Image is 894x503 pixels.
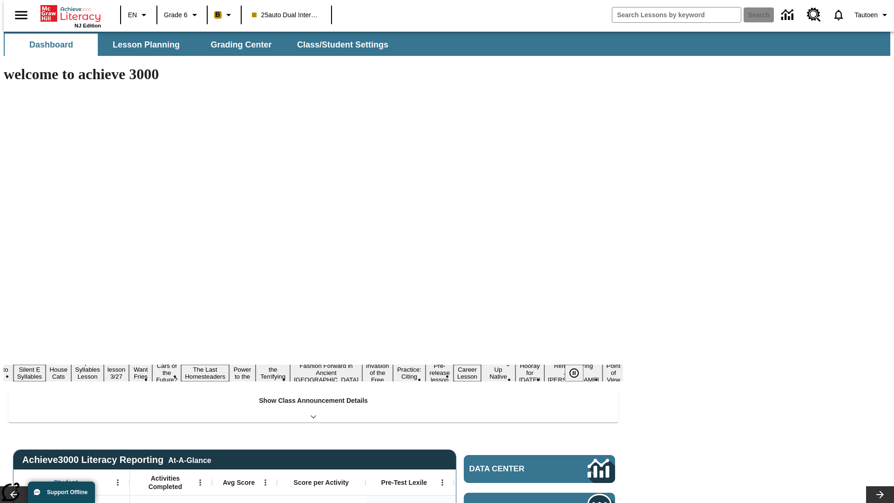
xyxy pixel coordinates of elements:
button: Slide 19 Point of View [603,361,624,385]
button: Class/Student Settings [290,34,396,56]
button: Slide 11 Fashion Forward in Ancient Rome [290,361,362,385]
a: Resource Center, Will open in new tab [801,2,826,27]
span: Avg Score [223,478,255,487]
body: Maximum 600 characters Press Escape to exit toolbar Press Alt + F10 to reach toolbar [4,7,136,16]
button: Slide 15 Career Lesson [454,365,481,381]
button: Open Menu [435,476,449,489]
button: Profile/Settings [851,7,894,23]
button: Open Menu [111,476,125,489]
div: Show Class Announcement Details [8,390,618,422]
div: Home [41,3,101,28]
span: Pre-Test Lexile [381,478,427,487]
span: EN [128,10,137,20]
input: search field [612,7,741,22]
button: Grading Center [195,34,288,56]
button: Slide 13 Mixed Practice: Citing Evidence [393,358,426,388]
button: Boost Class color is peach. Change class color [210,7,238,23]
span: Score per Activity [294,478,349,487]
span: NJ Edition [74,23,101,28]
span: Support Offline [47,489,88,496]
span: Tautoen [854,10,878,20]
span: Activities Completed [135,474,196,491]
div: At-A-Glance [168,455,211,465]
button: Lesson carousel, Next [866,486,894,503]
a: Data Center [464,455,615,483]
button: Slide 12 The Invasion of the Free CD [362,354,393,392]
button: Slide 16 Cooking Up Native Traditions [481,358,515,388]
div: SubNavbar [4,32,890,56]
span: Achieve3000 Literacy Reporting [22,455,211,465]
button: Slide 14 Pre-release lesson [426,361,454,385]
button: Slide 5 Test lesson 3/27 en [104,358,129,388]
button: Slide 6 Do You Want Fries With That? [129,351,152,395]
a: Data Center [776,2,801,28]
div: Pause [565,365,593,381]
button: Support Offline [28,482,95,503]
button: Slide 10 Attack of the Terrifying Tomatoes [256,358,290,388]
button: Slide 17 Hooray for Constitution Day! [515,361,544,385]
span: B [216,9,220,20]
button: Language: EN, Select a language [124,7,154,23]
div: SubNavbar [4,34,397,56]
button: Slide 18 Remembering Justice O'Connor [544,361,603,385]
h1: welcome to achieve 3000 [4,66,623,83]
button: Open side menu [7,1,35,29]
button: Open Menu [258,476,272,489]
button: Lesson Planning [100,34,193,56]
button: Open Menu [193,476,207,489]
button: Slide 2 Silent E Syllables [14,365,46,381]
span: Student [54,478,78,487]
button: Slide 8 The Last Homesteaders [181,365,229,381]
p: Show Class Announcement Details [259,396,368,406]
button: Slide 4 Open Syllables Lesson 3 [71,358,103,388]
button: Grade: Grade 6, Select a grade [160,7,204,23]
button: Slide 7 Cars of the Future? [152,361,181,385]
span: Grade 6 [164,10,188,20]
a: Home [41,4,101,23]
button: Slide 9 Solar Power to the People [229,358,256,388]
button: Dashboard [5,34,98,56]
span: Data Center [469,464,556,474]
button: Pause [565,365,583,381]
span: 25auto Dual International [252,10,321,20]
a: Notifications [826,3,851,27]
button: Slide 3 Where Do House Cats Come From? [46,351,71,395]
